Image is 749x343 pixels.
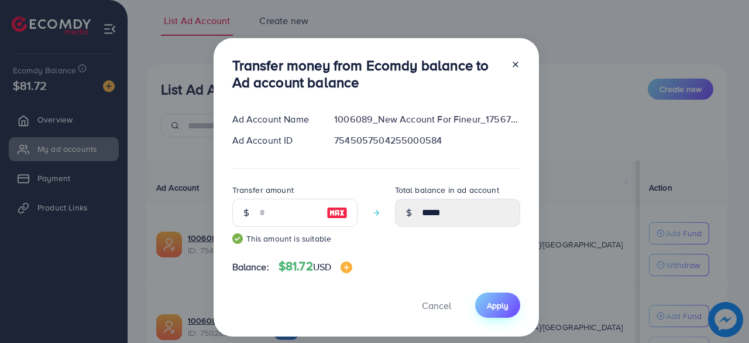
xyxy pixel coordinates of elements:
[223,113,325,126] div: Ad Account Name
[422,299,451,312] span: Cancel
[232,233,358,244] small: This amount is suitable
[232,233,243,244] img: guide
[341,262,352,273] img: image
[407,293,466,318] button: Cancel
[487,300,509,311] span: Apply
[327,206,348,220] img: image
[279,259,352,274] h4: $81.72
[223,134,325,147] div: Ad Account ID
[313,260,331,273] span: USD
[395,184,499,196] label: Total balance in ad account
[232,57,501,91] h3: Transfer money from Ecomdy balance to Ad account balance
[232,260,269,274] span: Balance:
[325,134,529,147] div: 7545057504255000584
[232,184,294,196] label: Transfer amount
[325,113,529,126] div: 1006089_New Account For Fineur_1756720766830
[475,293,520,318] button: Apply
